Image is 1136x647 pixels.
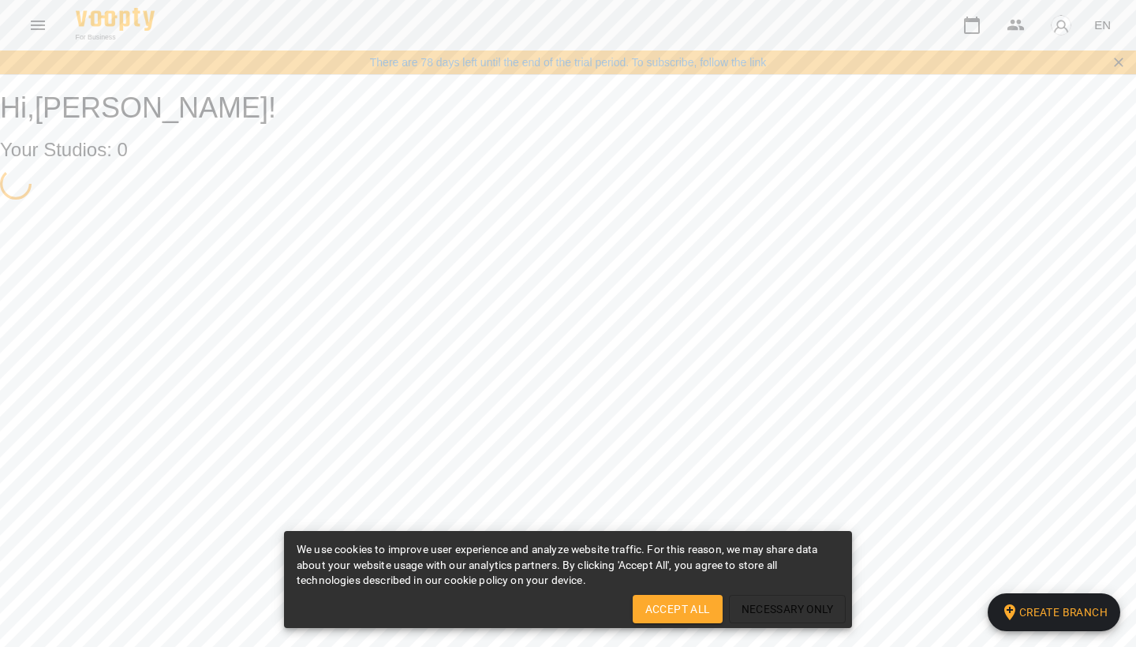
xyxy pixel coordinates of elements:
a: There are 78 days left until the end of the trial period. To subscribe, follow the link [370,54,766,70]
button: Закрити сповіщення [1108,51,1130,73]
img: Voopty Logo [76,8,155,31]
img: avatar_s.png [1050,14,1072,36]
span: 0 [118,139,128,160]
button: EN [1088,10,1117,39]
span: EN [1094,17,1111,33]
button: Menu [19,6,57,44]
span: For Business [76,32,155,43]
